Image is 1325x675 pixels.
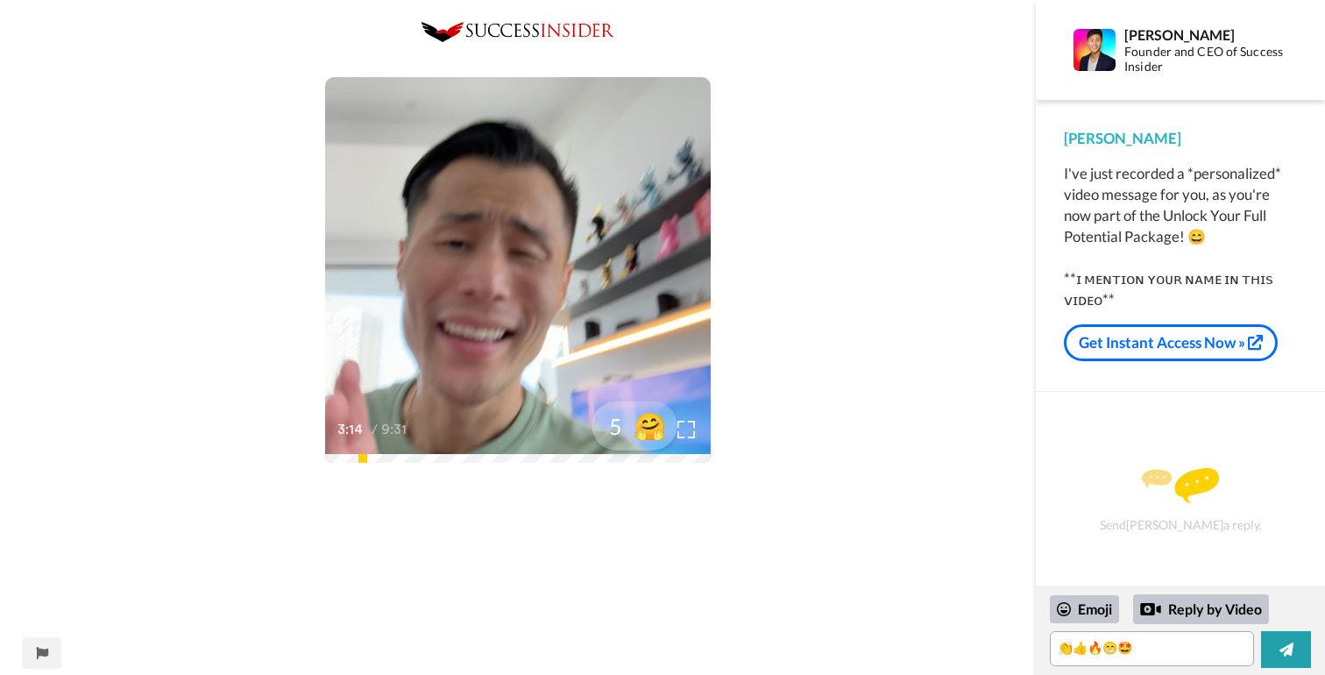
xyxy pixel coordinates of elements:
div: Founder and CEO of Success Insider [1124,45,1296,75]
textarea: 👏👍🔥😁🤩 [1050,631,1254,666]
span: 9:31 [381,419,412,440]
div: I've just recorded a *personalized* video message for you, as you're now part of the Unlock Your ... [1064,163,1297,310]
div: [PERSON_NAME] [1064,128,1297,149]
span: / [372,419,378,440]
img: message.svg [1142,468,1219,503]
button: 5🤗 [592,401,677,450]
img: Profile Image [1073,29,1116,71]
img: 0c8b3de2-5a68-4eb7-92e8-72f868773395 [422,22,614,42]
div: Send [PERSON_NAME] a reply. [1059,423,1301,578]
span: 5 [592,410,622,441]
div: Reply by Video [1133,594,1269,624]
span: 3:14 [337,419,368,440]
span: 🤗 [622,408,677,443]
div: Emoji [1050,595,1119,623]
div: [PERSON_NAME] [1124,26,1296,43]
div: Reply by Video [1140,599,1161,620]
a: Get Instant Access Now » [1064,324,1278,361]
